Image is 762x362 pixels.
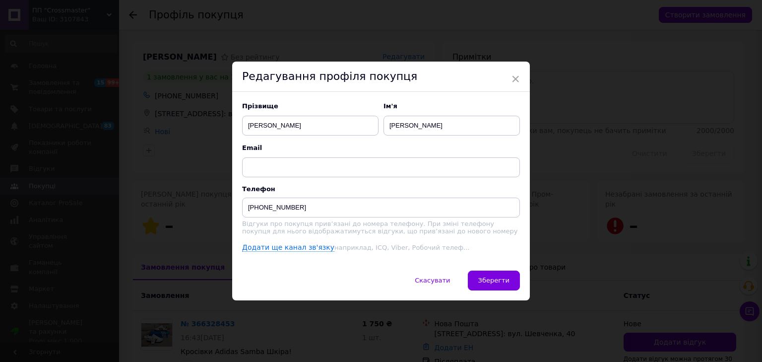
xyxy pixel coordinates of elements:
span: Зберегти [478,277,509,284]
button: Зберегти [468,271,520,290]
input: +38 096 0000000 [242,198,520,217]
input: Наприклад: Іван [383,116,520,136]
span: Прізвище [242,102,379,111]
p: Відгуки про покупця привʼязані до номера телефону. При зміні телефону покупця для нього відобража... [242,220,520,235]
span: Email [242,144,520,152]
span: Скасувати [415,277,450,284]
p: Телефон [242,185,520,193]
span: наприклад, ICQ, Viber, Робочий телеф... [334,244,469,251]
span: × [511,71,520,87]
a: Додати ще канал зв'язку [242,243,334,252]
input: Наприклад: Іванов [242,116,379,136]
span: Ім'я [383,102,520,111]
button: Скасувати [404,271,460,290]
div: Редагування профіля покупця [232,62,530,92]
